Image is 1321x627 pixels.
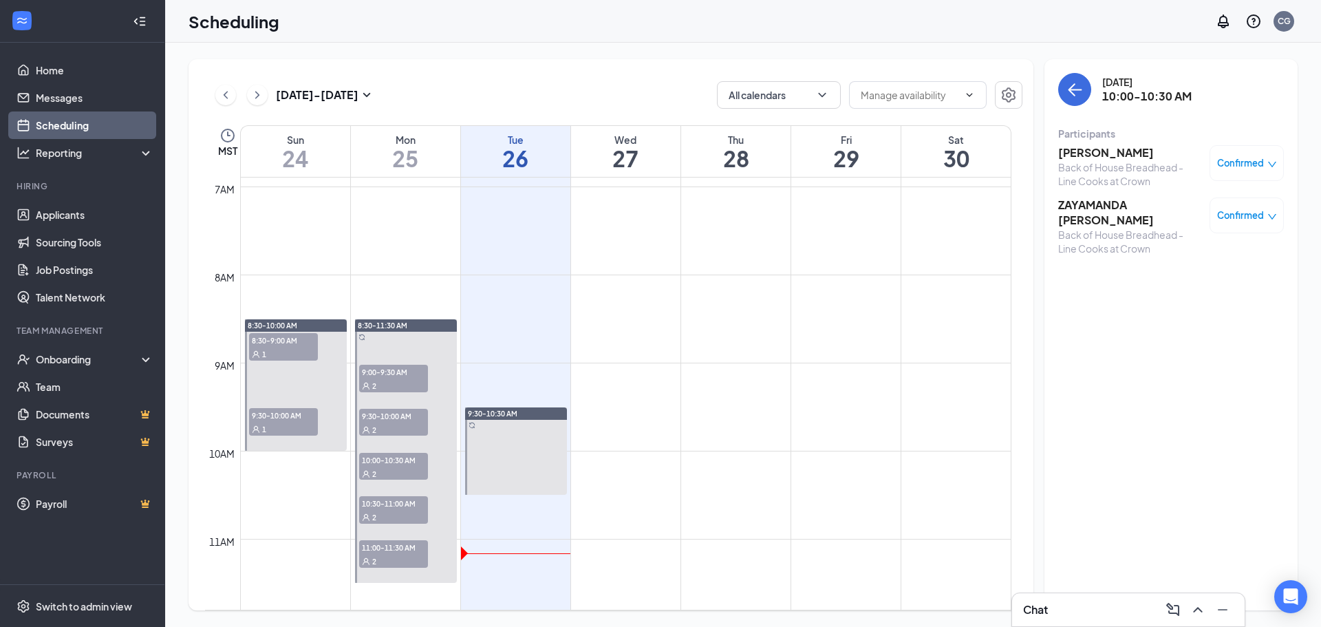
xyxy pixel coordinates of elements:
[461,126,570,177] a: August 26, 2025
[262,425,266,434] span: 1
[241,126,350,177] a: August 24, 2025
[36,201,153,229] a: Applicants
[351,147,460,170] h1: 25
[36,111,153,139] a: Scheduling
[252,350,260,359] svg: User
[1274,580,1307,613] div: Open Intercom Messenger
[681,147,791,170] h1: 28
[262,350,266,359] span: 1
[1190,602,1206,618] svg: ChevronUp
[358,334,365,341] svg: Sync
[249,408,318,422] span: 9:30-10:00 AM
[1058,73,1091,106] button: back-button
[241,147,350,170] h1: 24
[218,144,237,158] span: MST
[36,428,153,456] a: SurveysCrown
[372,469,376,479] span: 2
[215,85,236,105] button: ChevronLeft
[351,133,460,147] div: Mon
[362,382,370,390] svg: User
[17,469,151,481] div: Payroll
[36,490,153,518] a: PayrollCrown
[1212,599,1234,621] button: Minimize
[276,87,358,103] h3: [DATE] - [DATE]
[791,126,901,177] a: August 29, 2025
[901,147,1011,170] h1: 30
[964,89,975,100] svg: ChevronDown
[359,365,428,379] span: 9:00-9:30 AM
[247,85,268,105] button: ChevronRight
[36,229,153,256] a: Sourcing Tools
[372,381,376,391] span: 2
[250,87,264,103] svg: ChevronRight
[362,513,370,522] svg: User
[1217,209,1264,222] span: Confirmed
[1058,198,1203,228] h3: ZAYAMANDA [PERSON_NAME]
[461,133,570,147] div: Tue
[717,81,841,109] button: All calendarsChevronDown
[1058,145,1203,160] h3: [PERSON_NAME]
[1102,75,1192,89] div: [DATE]
[17,352,30,366] svg: UserCheck
[1187,599,1209,621] button: ChevronUp
[133,14,147,28] svg: Collapse
[206,534,237,549] div: 11am
[36,256,153,284] a: Job Postings
[36,84,153,111] a: Messages
[571,147,680,170] h1: 27
[359,496,428,510] span: 10:30-11:00 AM
[249,333,318,347] span: 8:30-9:00 AM
[571,133,680,147] div: Wed
[1214,602,1231,618] svg: Minimize
[815,88,829,102] svg: ChevronDown
[372,425,376,435] span: 2
[372,513,376,522] span: 2
[461,147,570,170] h1: 26
[241,133,350,147] div: Sun
[212,358,237,373] div: 9am
[1217,156,1264,170] span: Confirmed
[212,182,237,197] div: 7am
[1278,15,1291,27] div: CG
[1102,89,1192,104] h3: 10:00-10:30 AM
[17,325,151,337] div: Team Management
[901,126,1011,177] a: August 30, 2025
[351,126,460,177] a: August 25, 2025
[36,284,153,311] a: Talent Network
[861,87,958,103] input: Manage availability
[1058,160,1203,188] div: Back of House Breadhead - Line Cooks at Crown
[681,133,791,147] div: Thu
[15,14,29,28] svg: WorkstreamLogo
[36,56,153,84] a: Home
[359,540,428,554] span: 11:00-11:30 AM
[1058,127,1284,140] div: Participants
[1058,228,1203,255] div: Back of House Breadhead - Line Cooks at Crown
[36,401,153,428] a: DocumentsCrown
[362,557,370,566] svg: User
[358,321,407,330] span: 8:30-11:30 AM
[17,599,30,613] svg: Settings
[17,180,151,192] div: Hiring
[358,87,375,103] svg: SmallChevronDown
[36,146,154,160] div: Reporting
[791,133,901,147] div: Fri
[1162,599,1184,621] button: ComposeMessage
[791,147,901,170] h1: 29
[468,409,517,418] span: 9:30-10:30 AM
[189,10,279,33] h1: Scheduling
[248,321,297,330] span: 8:30-10:00 AM
[1000,87,1017,103] svg: Settings
[362,470,370,478] svg: User
[571,126,680,177] a: August 27, 2025
[206,446,237,461] div: 10am
[995,81,1022,109] button: Settings
[681,126,791,177] a: August 28, 2025
[901,133,1011,147] div: Sat
[219,127,236,144] svg: Clock
[359,409,428,423] span: 9:30-10:00 AM
[362,426,370,434] svg: User
[36,373,153,401] a: Team
[1245,13,1262,30] svg: QuestionInfo
[469,422,475,429] svg: Sync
